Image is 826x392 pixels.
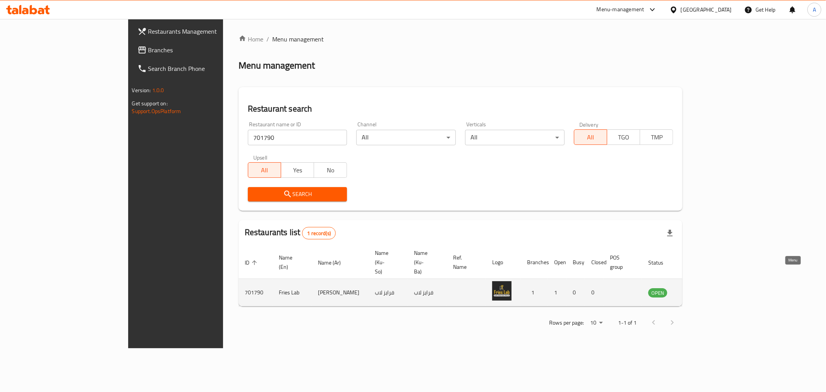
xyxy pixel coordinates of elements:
[251,165,278,176] span: All
[408,279,447,306] td: فرایز لاب
[585,279,604,306] td: 0
[610,253,633,272] span: POS group
[148,27,260,36] span: Restaurants Management
[375,248,398,276] span: Name (Ku-So)
[253,155,268,160] label: Upsell
[813,5,816,14] span: A
[414,248,438,276] span: Name (Ku-Ba)
[610,132,637,143] span: TGO
[302,230,335,237] span: 1 record(s)
[640,129,673,145] button: TMP
[245,227,336,239] h2: Restaurants list
[279,253,302,272] span: Name (En)
[574,129,607,145] button: All
[521,246,548,279] th: Branches
[577,132,604,143] span: All
[521,279,548,306] td: 1
[273,279,312,306] td: Fries Lab
[548,279,567,306] td: 1
[648,258,673,267] span: Status
[148,45,260,55] span: Branches
[661,224,679,242] div: Export file
[607,129,640,145] button: TGO
[131,41,266,59] a: Branches
[312,279,369,306] td: [PERSON_NAME]
[567,279,585,306] td: 0
[548,246,567,279] th: Open
[681,5,732,14] div: [GEOGRAPHIC_DATA]
[132,85,151,95] span: Version:
[648,288,667,297] div: OPEN
[486,246,521,279] th: Logo
[318,258,351,267] span: Name (Ar)
[597,5,644,14] div: Menu-management
[132,98,168,108] span: Get support on:
[579,122,599,127] label: Delivery
[248,162,281,178] button: All
[643,132,670,143] span: TMP
[314,162,347,178] button: No
[248,103,673,115] h2: Restaurant search
[281,162,314,178] button: Yes
[248,187,347,201] button: Search
[369,279,408,306] td: فرایز لاب
[587,317,606,329] div: Rows per page:
[356,130,456,145] div: All
[245,258,259,267] span: ID
[152,85,164,95] span: 1.0.0
[266,34,269,44] li: /
[239,34,683,44] nav: breadcrumb
[492,281,512,301] img: Fries Lab
[239,246,709,306] table: enhanced table
[131,59,266,78] a: Search Branch Phone
[272,34,324,44] span: Menu management
[131,22,266,41] a: Restaurants Management
[254,189,341,199] span: Search
[239,59,315,72] h2: Menu management
[567,246,585,279] th: Busy
[618,318,637,328] p: 1-1 of 1
[284,165,311,176] span: Yes
[317,165,344,176] span: No
[465,130,565,145] div: All
[302,227,336,239] div: Total records count
[148,64,260,73] span: Search Branch Phone
[453,253,477,272] span: Ref. Name
[549,318,584,328] p: Rows per page:
[132,106,181,116] a: Support.OpsPlatform
[585,246,604,279] th: Closed
[248,130,347,145] input: Search for restaurant name or ID..
[648,289,667,297] span: OPEN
